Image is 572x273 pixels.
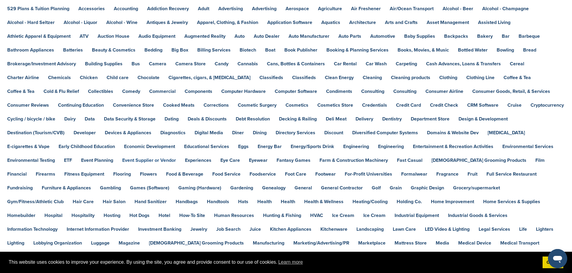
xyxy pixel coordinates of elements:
[160,130,186,135] a: Diagnostics
[467,103,498,108] a: CRM Software
[443,6,473,11] a: Alcohol - Beer
[510,61,524,66] a: Cereal
[171,48,188,52] a: Big Box
[321,20,340,25] a: Aquatics
[7,6,69,11] a: 529 Plans & Tuition Planning
[71,213,95,218] a: Hospitality
[36,172,55,177] a: Firearms
[140,172,157,177] a: Flowers
[320,227,347,232] a: Kitchenware
[349,20,376,25] a: Architecture
[98,34,129,39] a: Auction House
[135,199,167,204] a: Hand Sanitizer
[184,144,229,149] a: Educational Services
[124,144,175,149] a: Economic Development
[425,227,470,232] a: LED Video & Lighting
[188,117,227,121] a: Deals & Discounts
[230,185,253,190] a: Gardening
[7,213,35,218] a: Homebuilder
[548,249,567,268] iframe: Button to launch messaging window
[262,185,286,190] a: Genealogy
[390,185,402,190] a: Grain
[393,227,416,232] a: Lawn Care
[64,20,97,25] a: Alcohol - Liquor
[149,241,244,245] a: [DEMOGRAPHIC_DATA] Grooming Products
[275,89,317,94] a: Computer Software
[488,130,525,135] a: [MEDICAL_DATA]
[103,199,126,204] a: Hair Salon
[458,48,488,52] a: Bottled Water
[285,172,306,177] a: Foot Care
[113,172,131,177] a: Flooring
[238,103,277,108] a: Cosmetic Surgery
[425,89,463,94] a: Consumer Airline
[250,172,276,177] a: Foodservice
[351,6,381,11] a: Air Freshener
[119,241,140,245] a: Magazine
[319,158,388,163] a: Farm & Construction Machinery
[236,117,270,121] a: Debt Resolution
[318,6,342,11] a: Agriculture
[315,172,336,177] a: Footwear
[215,61,228,66] a: Candy
[500,241,539,245] a: Medical Transport
[404,34,435,39] a: Baby Supplies
[396,103,421,108] a: Credit Card
[426,61,501,66] a: Cash Advances, Loans & Transfers
[523,48,536,52] a: Bread
[279,117,317,121] a: Decking & Railing
[106,20,138,25] a: Alcohol - Wine
[413,144,493,149] a: Entertainment & Recreation Activities
[59,144,115,149] a: Early Childhood Education
[459,117,508,121] a: Design & Development
[436,172,459,177] a: Fragrance
[267,61,325,66] a: Cans, Bottles & Containers
[91,241,110,245] a: Luggage
[113,103,154,108] a: Convenience Store
[292,75,316,80] a: Classifieds
[64,117,76,121] a: Dairy
[325,75,354,80] a: Clean Energy
[130,185,169,190] a: Games (Software)
[444,34,468,39] a: Backpacks
[144,48,162,52] a: Bedding
[291,144,334,149] a: Energy/Sports Drink
[175,61,206,66] a: Camera Store
[238,61,258,66] a: Cannabis
[64,158,72,163] a: ETF
[198,6,209,11] a: Adult
[353,199,388,204] a: Heating/Cooling
[259,75,283,80] a: Classifieds
[149,89,176,94] a: Commercial
[536,227,553,232] a: Lighters
[221,89,266,94] a: Computer Hardware
[44,213,62,218] a: Hospital
[105,130,151,135] a: Devices & Appliances
[466,75,495,80] a: Clothing Line
[304,199,344,204] a: Health & Wellness
[7,34,71,39] a: Athletic Apparel & Equipment
[257,199,272,204] a: Health
[253,130,267,135] a: Dining
[286,103,308,108] a: Cosmetics
[178,185,221,190] a: Gaming (Hardware)
[33,241,82,245] a: Lobbying Organization
[104,213,120,218] a: Hosting
[44,89,79,94] a: Cold & Flu Relief
[238,199,248,204] a: Hats
[395,241,427,245] a: Mattress Store
[277,258,304,267] a: learn more about cookies
[166,172,203,177] a: Food & Beverage
[427,20,469,25] a: Asset Management
[431,199,474,204] a: Home Improvement
[468,172,477,177] a: Fruit
[448,213,507,218] a: Industrial Goods & Services
[356,227,384,232] a: Landscaping
[74,130,96,135] a: Developer
[67,227,129,232] a: Internet Information Provider
[397,158,422,163] a: Fast Casual
[179,213,205,218] a: How-To Site
[324,130,343,135] a: Discount
[270,227,311,232] a: Kitchen Appliances
[397,199,422,204] a: Holding Co.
